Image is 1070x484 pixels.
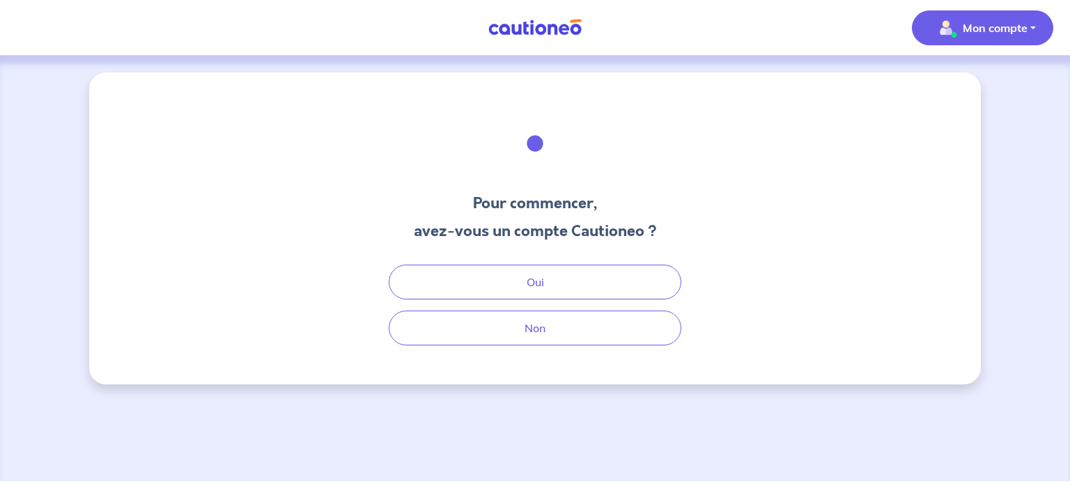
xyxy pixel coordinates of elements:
button: illu_account_valid_menu.svgMon compte [912,10,1053,45]
button: Non [389,311,681,345]
h3: Pour commencer, [414,192,657,214]
img: illu_welcome.svg [497,106,573,181]
button: Oui [389,265,681,299]
img: illu_account_valid_menu.svg [935,17,957,39]
p: Mon compte [963,19,1028,36]
img: Cautioneo [483,19,587,36]
h3: avez-vous un compte Cautioneo ? [414,220,657,242]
